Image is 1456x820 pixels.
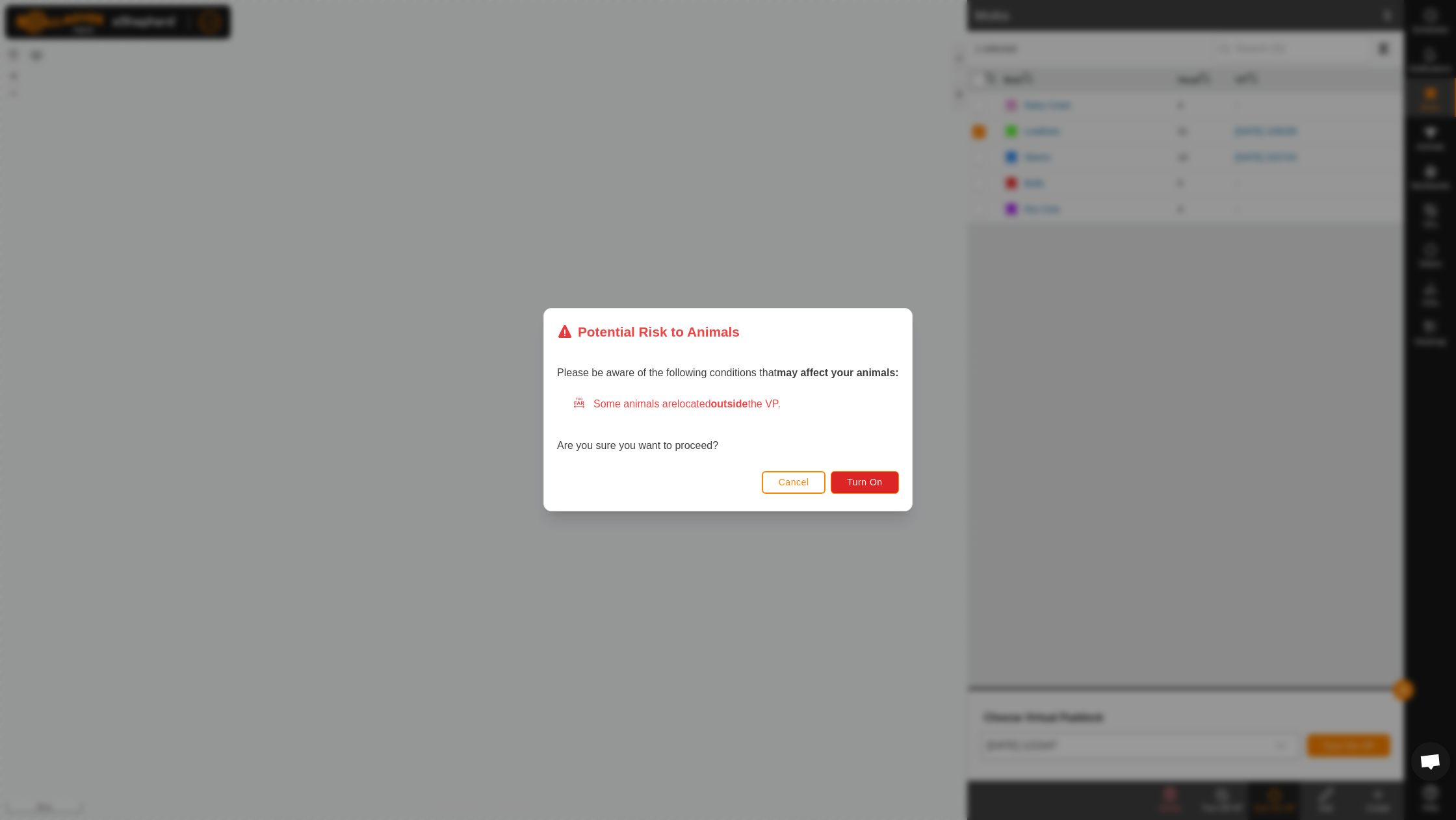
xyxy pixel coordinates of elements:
div: Open chat [1411,742,1450,781]
span: Please be aware of the following conditions that [557,368,899,379]
button: Cancel [762,471,826,494]
div: Some animals are [573,397,899,413]
div: Potential Risk to Animals [557,322,740,342]
div: Are you sure you want to proceed? [557,397,899,454]
strong: may affect your animals: [777,368,899,379]
strong: outside [711,399,748,410]
span: located the VP. [677,399,781,410]
button: Turn On [831,471,899,494]
span: Cancel [779,478,809,488]
span: Turn On [848,478,883,488]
